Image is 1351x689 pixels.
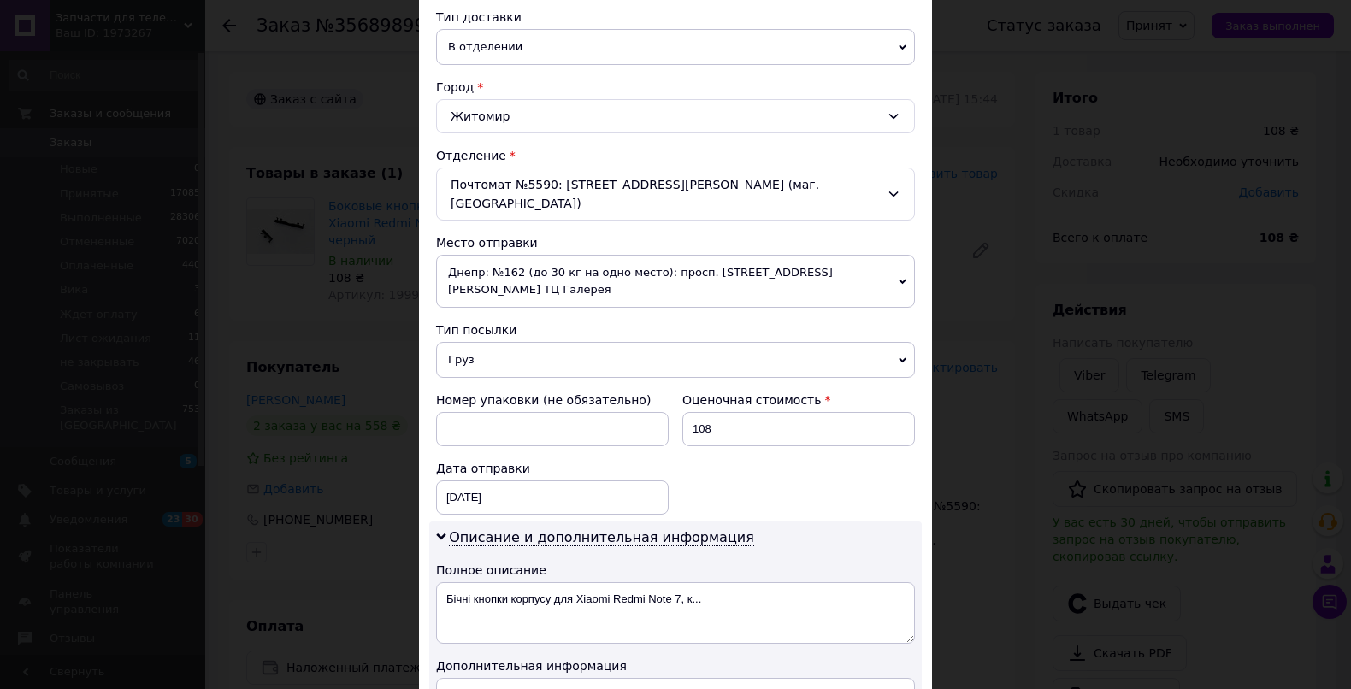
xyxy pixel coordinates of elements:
[436,342,915,378] span: Груз
[436,562,915,579] div: Полное описание
[436,392,669,409] div: Номер упаковки (не обязательно)
[449,529,754,546] span: Описание и дополнительная информация
[436,29,915,65] span: В отделении
[436,323,516,337] span: Тип посылки
[682,392,915,409] div: Оценочная стоимость
[436,99,915,133] div: Житомир
[436,79,915,96] div: Город
[436,657,915,674] div: Дополнительная информация
[436,460,669,477] div: Дата отправки
[436,582,915,644] textarea: Бічні кнопки корпусу для Xiaomi Redmi Note 7, к...
[436,236,538,250] span: Место отправки
[436,255,915,308] span: Днепр: №162 (до 30 кг на одно место): просп. [STREET_ADDRESS][PERSON_NAME] ТЦ Галерея
[436,147,915,164] div: Отделение
[436,168,915,221] div: Почтомат №5590: [STREET_ADDRESS][PERSON_NAME] (маг. [GEOGRAPHIC_DATA])
[436,10,522,24] span: Тип доставки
